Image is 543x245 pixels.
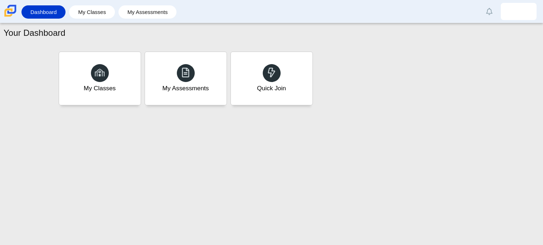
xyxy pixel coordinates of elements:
h1: Your Dashboard [4,27,66,39]
a: Alerts [481,4,497,19]
div: My Assessments [163,84,209,93]
a: My Assessments [122,5,173,19]
a: My Assessments [145,52,227,105]
a: Carmen School of Science & Technology [3,13,18,19]
a: My Classes [73,5,111,19]
a: Dashboard [25,5,62,19]
div: My Classes [84,84,116,93]
a: luciano.espinosa.ThV6yV [501,3,537,20]
img: luciano.espinosa.ThV6yV [513,6,524,17]
a: My Classes [59,52,141,105]
div: Quick Join [257,84,286,93]
a: Quick Join [231,52,313,105]
img: Carmen School of Science & Technology [3,3,18,18]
